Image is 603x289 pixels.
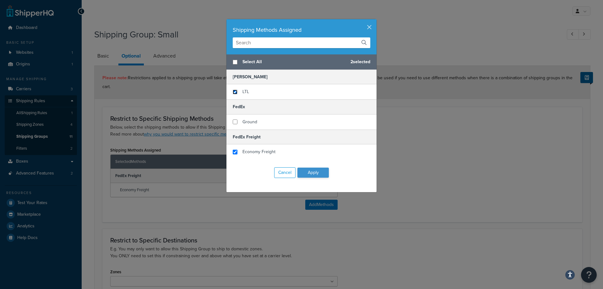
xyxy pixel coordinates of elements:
[233,25,370,34] div: Shipping Methods Assigned
[226,70,377,84] h5: [PERSON_NAME]
[226,99,377,114] h5: FedEx
[242,119,257,125] span: Ground
[226,130,377,144] h5: FedEx Freight
[233,37,370,48] input: Search
[226,54,377,70] div: 2 selected
[242,58,345,66] span: Select All
[242,148,275,155] span: Economy Freight
[274,167,296,178] button: Cancel
[242,88,249,95] span: LTL
[297,168,329,178] button: Apply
